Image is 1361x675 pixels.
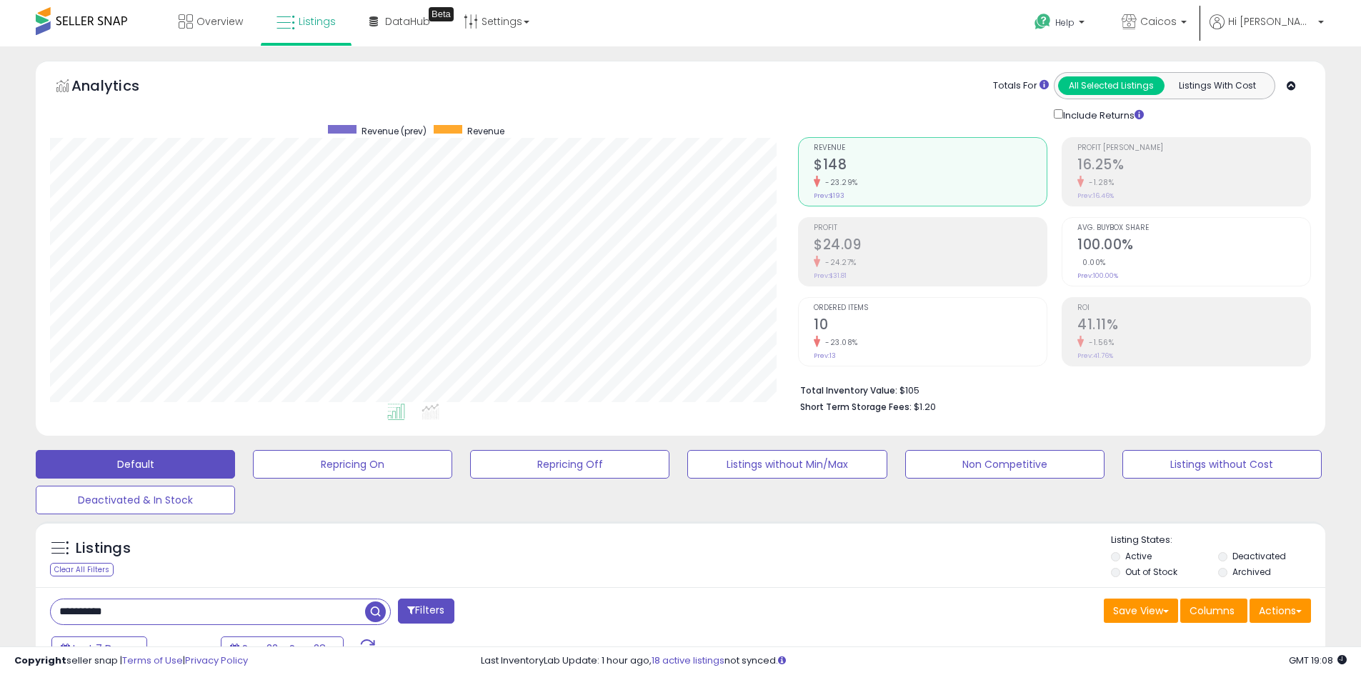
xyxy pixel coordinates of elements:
span: Columns [1190,604,1235,618]
h2: 41.11% [1077,316,1310,336]
span: Revenue (prev) [362,125,427,137]
span: Listings [299,14,336,29]
a: Help [1023,2,1099,46]
a: Terms of Use [122,654,183,667]
button: All Selected Listings [1058,76,1165,95]
label: Archived [1232,566,1271,578]
button: Repricing Off [470,450,669,479]
small: Prev: 13 [814,351,836,360]
span: ROI [1077,304,1310,312]
span: Sep-22 - Sep-28 [242,641,326,656]
button: Columns [1180,599,1247,623]
div: Tooltip anchor [429,7,454,21]
span: Help [1055,16,1075,29]
li: $105 [800,381,1300,398]
span: Overview [196,14,243,29]
button: Filters [398,599,454,624]
small: -23.08% [820,337,858,348]
small: -1.28% [1084,177,1114,188]
i: Get Help [1034,13,1052,31]
span: Compared to: [149,643,215,656]
small: Prev: $31.81 [814,271,847,280]
span: Caicos [1140,14,1177,29]
small: Prev: 16.46% [1077,191,1114,200]
strong: Copyright [14,654,66,667]
button: Save View [1104,599,1178,623]
a: Privacy Policy [185,654,248,667]
small: Prev: $193 [814,191,844,200]
span: DataHub [385,14,430,29]
button: Deactivated & In Stock [36,486,235,514]
h2: 16.25% [1077,156,1310,176]
a: Hi [PERSON_NAME] [1210,14,1324,46]
button: Repricing On [253,450,452,479]
button: Listings without Cost [1122,450,1322,479]
small: Prev: 100.00% [1077,271,1118,280]
span: Revenue [467,125,504,137]
b: Total Inventory Value: [800,384,897,396]
small: -23.29% [820,177,858,188]
span: Ordered Items [814,304,1047,312]
span: Avg. Buybox Share [1077,224,1310,232]
small: -24.27% [820,257,857,268]
h5: Analytics [71,76,167,99]
label: Deactivated [1232,550,1286,562]
div: seller snap | | [14,654,248,668]
button: Listings without Min/Max [687,450,887,479]
div: Include Returns [1043,106,1161,123]
b: Short Term Storage Fees: [800,401,912,413]
span: Revenue [814,144,1047,152]
span: Profit [814,224,1047,232]
small: -1.56% [1084,337,1114,348]
button: Actions [1250,599,1311,623]
div: Last InventoryLab Update: 1 hour ago, not synced. [481,654,1347,668]
small: Prev: 41.76% [1077,351,1113,360]
button: Last 7 Days [51,636,147,661]
button: Listings With Cost [1164,76,1270,95]
h5: Listings [76,539,131,559]
span: Last 7 Days [73,641,129,656]
small: 0.00% [1077,257,1106,268]
button: Non Competitive [905,450,1105,479]
h2: 10 [814,316,1047,336]
p: Listing States: [1111,534,1325,547]
span: Profit [PERSON_NAME] [1077,144,1310,152]
h2: $148 [814,156,1047,176]
span: $1.20 [914,400,936,414]
a: 18 active listings [652,654,724,667]
div: Totals For [993,79,1049,93]
button: Default [36,450,235,479]
label: Active [1125,550,1152,562]
button: Sep-22 - Sep-28 [221,636,344,661]
span: 2025-10-6 19:08 GMT [1289,654,1347,667]
div: Clear All Filters [50,563,114,576]
span: Hi [PERSON_NAME] [1228,14,1314,29]
h2: $24.09 [814,236,1047,256]
h2: 100.00% [1077,236,1310,256]
label: Out of Stock [1125,566,1177,578]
